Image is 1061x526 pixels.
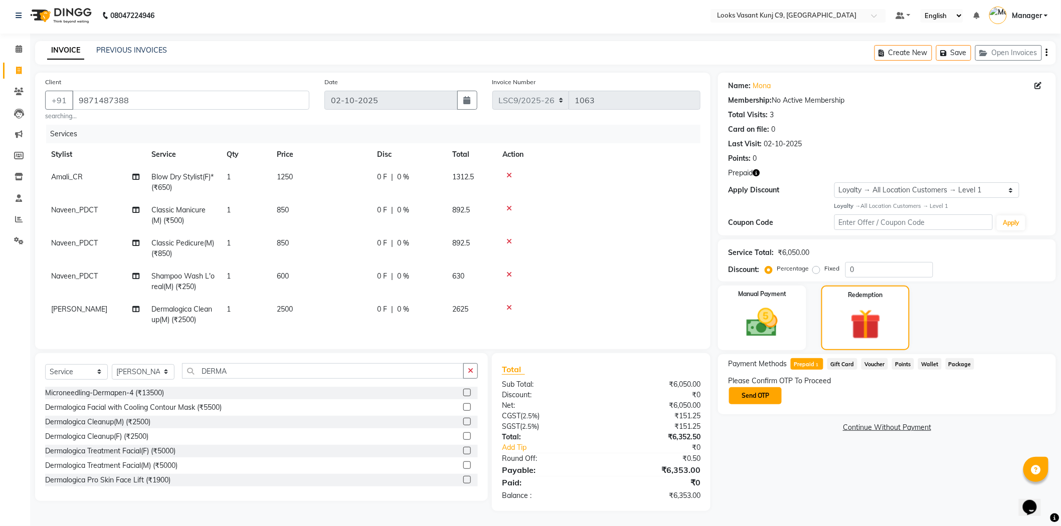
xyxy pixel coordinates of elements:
[45,143,145,166] th: Stylist
[834,202,861,209] strong: Loyalty →
[601,400,708,411] div: ₹6,050.00
[45,460,178,471] div: Dermalogica Treatment Facial(M) (₹5000)
[834,202,1046,210] div: All Location Customers → Level 1
[770,110,774,120] div: 3
[753,153,757,164] div: 0
[151,172,214,192] span: Blow Dry Stylist(F)* (₹650)
[391,271,393,282] span: |
[892,358,914,370] span: Points
[492,78,536,87] label: Invoice Number
[728,359,787,369] span: Payment Methods
[452,305,468,314] span: 2625
[522,412,538,420] span: 2.5%
[45,431,148,442] div: Dermalogica Cleanup(F) (₹2500)
[494,453,601,464] div: Round Off:
[26,2,94,30] img: logo
[391,172,393,182] span: |
[601,379,708,390] div: ₹6,050.00
[728,139,762,149] div: Last Visit:
[601,411,708,421] div: ₹151.25
[1012,11,1042,21] span: Manager
[47,42,84,60] a: INVOICE
[45,446,175,456] div: Dermalogica Treatment Facial(F) (₹5000)
[72,91,309,110] input: Search by Name/Mobile/Email/Code
[51,238,98,247] span: Naveen_PDCT
[601,421,708,432] div: ₹151.25
[324,78,338,87] label: Date
[841,306,891,344] img: _gift.svg
[45,91,73,110] button: +91
[824,264,839,273] label: Fixed
[277,205,289,214] span: 850
[51,272,98,281] span: Naveen_PDCT
[145,143,221,166] th: Service
[815,362,820,368] span: 1
[397,271,409,282] span: 0 %
[728,168,753,178] span: Prepaid
[452,238,470,247] span: 892.5
[834,214,993,230] input: Enter Offer / Coupon Code
[720,422,1054,433] a: Continue Without Payment
[975,45,1042,61] button: Open Invoices
[502,422,520,431] span: SGST
[601,490,708,501] div: ₹6,353.00
[221,143,271,166] th: Qty
[494,421,601,432] div: ( )
[110,2,154,30] b: 08047224946
[397,238,409,248] span: 0 %
[45,112,309,121] small: searching...
[151,238,214,258] span: Classic Pedicure(M) (₹850)
[46,125,708,143] div: Services
[494,476,601,488] div: Paid:
[45,78,61,87] label: Client
[227,172,231,181] span: 1
[601,476,708,488] div: ₹0
[494,400,601,411] div: Net:
[182,363,464,379] input: Search or Scan
[1019,486,1051,516] iframe: chat widget
[494,490,601,501] div: Balance :
[227,238,231,247] span: 1
[377,271,387,282] span: 0 F
[277,238,289,247] span: 850
[51,205,98,214] span: Naveen_PDCT
[874,45,932,61] button: Create New
[397,304,409,315] span: 0 %
[997,215,1025,230] button: Apply
[45,388,164,398] div: Microneedling-Dermapen-4 (₹13500)
[446,143,496,166] th: Total
[601,390,708,400] div: ₹0
[728,95,772,106] div: Membership:
[271,143,371,166] th: Price
[51,305,107,314] span: [PERSON_NAME]
[227,205,231,214] span: 1
[728,124,769,135] div: Card on file:
[728,153,751,164] div: Points:
[827,358,857,370] span: Gift Card
[45,417,150,427] div: Dermalogica Cleanup(M) (₹2500)
[502,411,520,420] span: CGST
[397,205,409,215] span: 0 %
[397,172,409,182] span: 0 %
[728,247,774,258] div: Service Total:
[494,432,601,442] div: Total:
[391,238,393,248] span: |
[377,205,387,215] span: 0 F
[601,432,708,442] div: ₹6,352.50
[737,305,788,341] img: _cash.svg
[151,305,212,324] span: Dermalogica Cleanup(M) (₹2500)
[771,124,775,135] div: 0
[494,390,601,400] div: Discount:
[946,358,975,370] span: Package
[728,185,834,195] div: Apply Discount
[96,46,167,55] a: PREVIOUS INVOICES
[502,364,525,375] span: Total
[728,81,751,91] div: Name:
[277,272,289,281] span: 600
[452,272,464,281] span: 630
[791,358,823,370] span: Prepaid
[601,453,708,464] div: ₹0.50
[777,264,809,273] label: Percentage
[728,110,768,120] div: Total Visits:
[728,95,1046,106] div: No Active Membership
